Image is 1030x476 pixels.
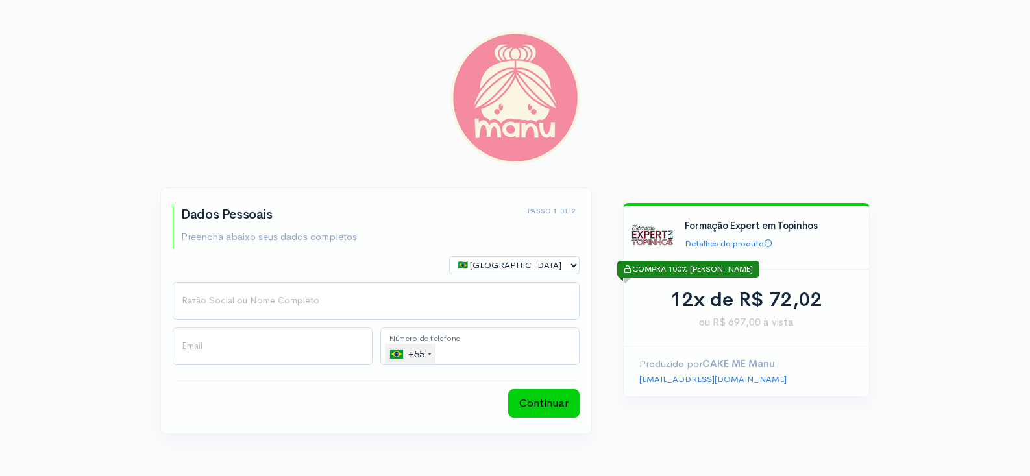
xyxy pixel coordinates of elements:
[639,285,853,315] div: 12x de R$ 72,02
[639,374,787,385] a: [EMAIL_ADDRESS][DOMAIN_NAME]
[685,220,857,232] h4: Formação Expert em Topinhos
[631,215,673,256] img: Logo%20Forma%C3%A7%C3%A3o%20Expert%20em%20Topinhos.png
[173,327,373,365] input: Email
[639,315,853,330] span: ou R$ 697,00 à vista
[450,31,580,164] img: CAKE ME Manu
[702,357,775,370] strong: CAKE ME Manu
[617,261,759,278] div: COMPRA 100% [PERSON_NAME]
[173,282,580,320] input: Nome Completo
[528,208,576,215] h6: Passo 1 de 2
[385,344,435,364] div: Brazil (Brasil): +55
[390,344,435,364] div: +55
[181,208,357,222] h2: Dados Pessoais
[181,230,357,244] p: Preencha abaixo seus dados completos
[508,389,580,418] button: Continuar
[639,357,853,372] p: Produzido por
[685,238,772,249] a: Detalhes do produto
